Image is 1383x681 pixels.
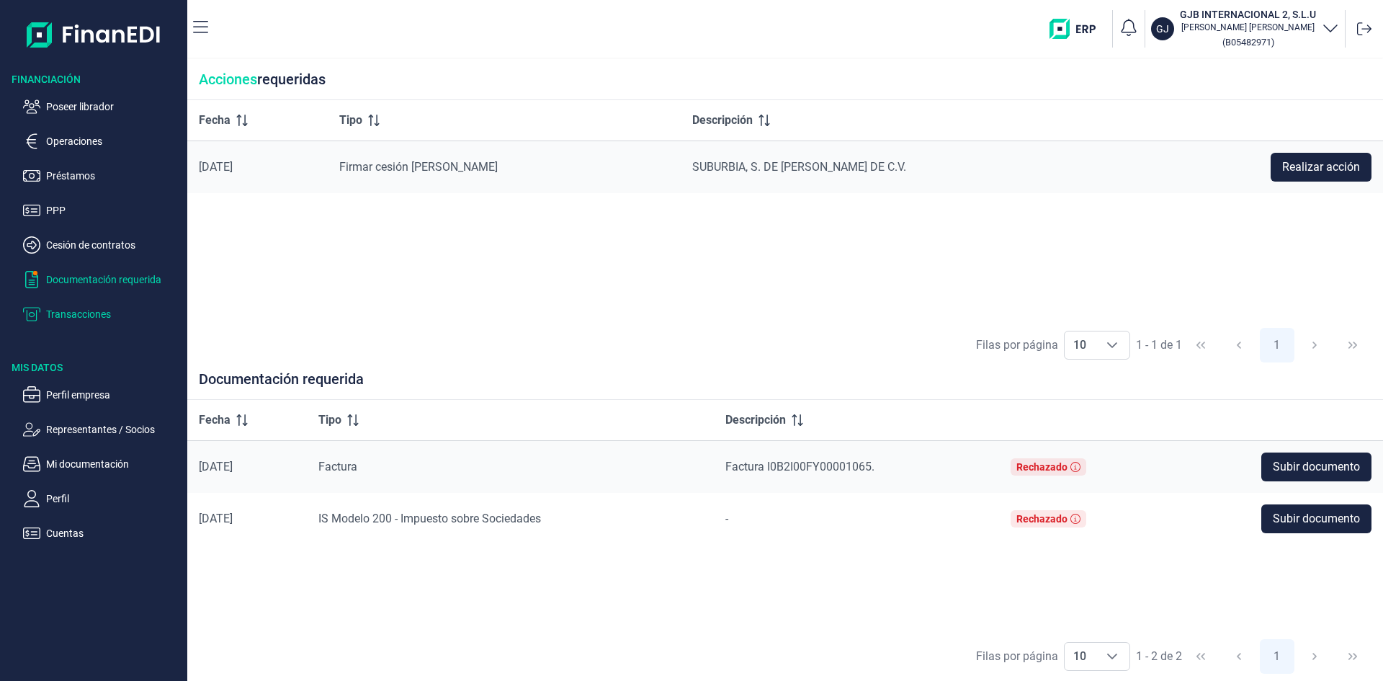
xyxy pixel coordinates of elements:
[1016,513,1068,525] div: Rechazado
[46,271,182,288] p: Documentación requerida
[1335,639,1370,674] button: Last Page
[339,160,498,174] span: Firmar cesión [PERSON_NAME]
[199,71,257,88] span: Acciones
[318,460,357,473] span: Factura
[1222,328,1256,362] button: Previous Page
[1222,639,1256,674] button: Previous Page
[199,512,295,526] div: [DATE]
[23,236,182,254] button: Cesión de contratos
[1260,639,1294,674] button: Page 1
[1261,453,1371,481] button: Subir documento
[46,133,182,150] p: Operaciones
[23,133,182,150] button: Operaciones
[23,386,182,404] button: Perfil empresa
[1260,328,1294,362] button: Page 1
[46,490,182,507] p: Perfil
[692,112,753,129] span: Descripción
[725,512,728,525] span: -
[46,167,182,184] p: Préstamos
[1095,643,1129,670] div: Choose
[187,370,1383,400] div: Documentación requerida
[46,98,182,115] p: Poseer librador
[318,512,541,525] span: IS Modelo 200 - Impuesto sobre Sociedades
[1136,651,1182,662] span: 1 - 2 de 2
[692,160,906,174] span: SUBURBIA, S. DE [PERSON_NAME] DE C.V.
[46,386,182,404] p: Perfil empresa
[339,112,362,129] span: Tipo
[199,411,230,429] span: Fecha
[1065,331,1095,359] span: 10
[1273,510,1360,528] span: Subir documento
[46,455,182,473] p: Mi documentación
[23,167,182,184] button: Préstamos
[1016,461,1068,473] div: Rechazado
[725,460,874,473] span: Factura I0B2I00FY00001065.
[318,411,341,429] span: Tipo
[1151,7,1339,50] button: GJGJB INTERNACIONAL 2, S.L.U[PERSON_NAME] [PERSON_NAME](B05482971)
[187,59,1383,100] div: requeridas
[1065,643,1095,670] span: 10
[23,202,182,219] button: PPP
[23,525,182,542] button: Cuentas
[1049,19,1106,39] img: erp
[199,160,316,174] div: [DATE]
[23,490,182,507] button: Perfil
[23,455,182,473] button: Mi documentación
[1297,328,1332,362] button: Next Page
[199,112,230,129] span: Fecha
[1261,504,1371,533] button: Subir documento
[1271,153,1371,182] button: Realizar acción
[1282,159,1360,176] span: Realizar acción
[1095,331,1129,359] div: Choose
[1297,639,1332,674] button: Next Page
[46,236,182,254] p: Cesión de contratos
[976,648,1058,665] div: Filas por página
[46,421,182,438] p: Representantes / Socios
[23,421,182,438] button: Representantes / Socios
[1273,458,1360,476] span: Subir documento
[23,271,182,288] button: Documentación requerida
[1180,22,1316,33] p: [PERSON_NAME] [PERSON_NAME]
[23,306,182,323] button: Transacciones
[199,460,295,474] div: [DATE]
[46,306,182,323] p: Transacciones
[1183,328,1218,362] button: First Page
[1136,339,1182,351] span: 1 - 1 de 1
[46,525,182,542] p: Cuentas
[1156,22,1169,36] p: GJ
[1183,639,1218,674] button: First Page
[1222,37,1274,48] small: Copiar cif
[1335,328,1370,362] button: Last Page
[976,337,1058,354] div: Filas por página
[725,411,786,429] span: Descripción
[46,202,182,219] p: PPP
[1180,7,1316,22] h3: GJB INTERNACIONAL 2, S.L.U
[23,98,182,115] button: Poseer librador
[27,12,161,58] img: Logo de aplicación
